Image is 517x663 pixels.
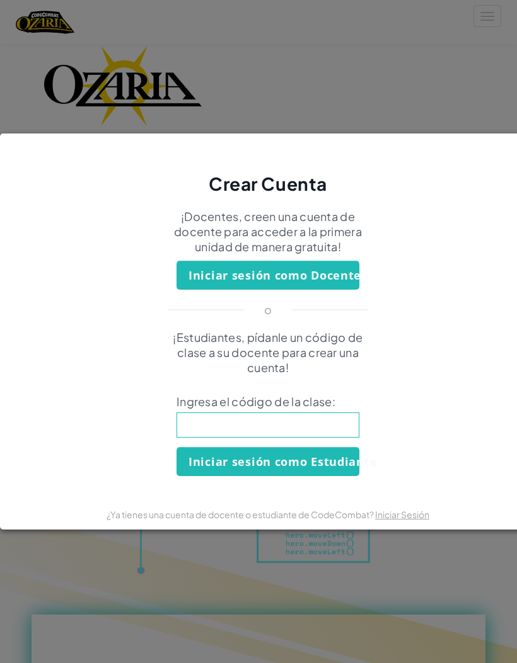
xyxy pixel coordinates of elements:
span: ¿Ya tienes una cuenta de docente o estudiante de CodeCombat? [107,509,375,520]
p: ¡Estudiantes, pídanle un código de clase a su docente para crear una cuenta! [158,330,378,375]
span: Ingresa el código de la clase: [177,394,359,409]
p: ¡Docentes, creen una cuenta de docente para acceder a la primera unidad de manera gratuita! [158,209,378,254]
button: Iniciar sesión como Docente [177,261,359,290]
a: Iniciar Sesión [375,509,429,520]
button: Iniciar sesión como Estudiante [177,447,359,476]
span: Crear Cuenta [209,173,327,195]
p: o [264,302,272,317]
